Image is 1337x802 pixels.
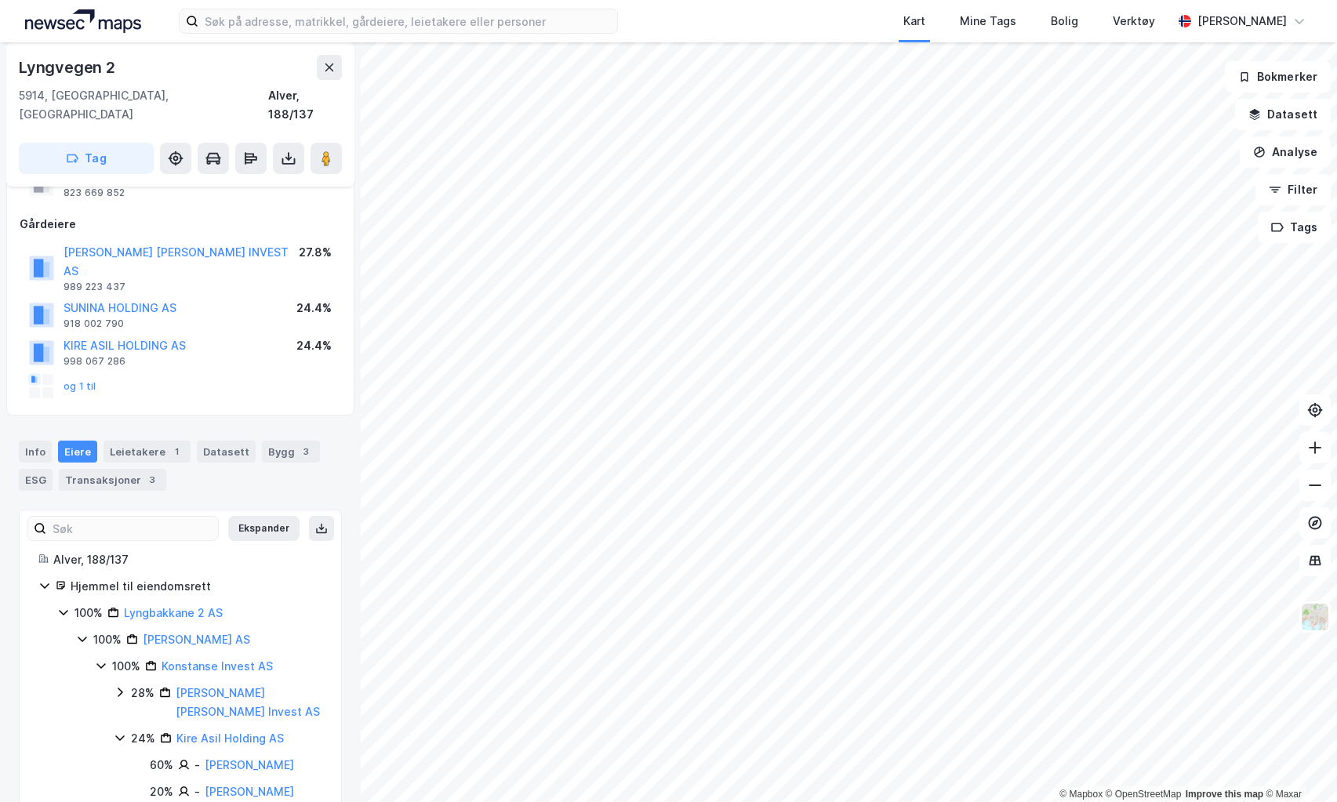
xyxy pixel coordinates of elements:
div: 100% [74,604,103,622]
div: 823 669 852 [64,187,125,199]
div: Alver, 188/137 [268,86,342,124]
div: Verktøy [1113,12,1155,31]
div: - [194,756,200,775]
img: Z [1300,602,1330,632]
input: Søk [46,517,218,540]
div: ESG [19,469,53,491]
button: Ekspander [228,516,300,541]
div: 24% [131,729,155,748]
div: Alver, 188/137 [53,550,322,569]
button: Tags [1258,212,1331,243]
div: Datasett [197,441,256,463]
div: 3 [298,444,314,459]
div: Lyngvegen 2 [19,55,118,80]
div: 1 [169,444,184,459]
button: Datasett [1235,99,1331,130]
a: [PERSON_NAME] [205,785,294,798]
a: Lyngbakkane 2 AS [124,606,223,619]
div: 27.8% [299,243,332,262]
a: OpenStreetMap [1106,789,1182,800]
div: Gårdeiere [20,215,341,234]
div: 60% [150,756,173,775]
a: [PERSON_NAME] [PERSON_NAME] Invest AS [176,686,320,718]
a: Kire Asil Holding AS [176,731,284,745]
input: Søk på adresse, matrikkel, gårdeiere, leietakere eller personer [198,9,617,33]
div: 24.4% [296,299,332,318]
div: Hjemmel til eiendomsrett [71,577,322,596]
div: Bygg [262,441,320,463]
div: [PERSON_NAME] [1197,12,1287,31]
div: 5914, [GEOGRAPHIC_DATA], [GEOGRAPHIC_DATA] [19,86,268,124]
a: [PERSON_NAME] AS [143,633,250,646]
div: Bolig [1051,12,1078,31]
div: 20% [150,782,173,801]
a: [PERSON_NAME] [205,758,294,771]
div: 3 [144,472,160,488]
div: 989 223 437 [64,281,125,293]
div: Eiere [58,441,97,463]
div: Kart [903,12,925,31]
button: Bokmerker [1225,61,1331,93]
button: Tag [19,143,154,174]
div: 100% [112,657,140,676]
div: Leietakere [104,441,191,463]
div: - [194,782,200,801]
button: Analyse [1240,136,1331,168]
div: Info [19,441,52,463]
a: Mapbox [1059,789,1103,800]
a: Improve this map [1186,789,1263,800]
div: 28% [131,684,154,702]
a: Konstanse Invest AS [162,659,273,673]
iframe: Chat Widget [1259,727,1337,802]
div: Kontrollprogram for chat [1259,727,1337,802]
div: 100% [93,630,122,649]
img: logo.a4113a55bc3d86da70a041830d287a7e.svg [25,9,141,33]
div: 998 067 286 [64,355,125,368]
button: Filter [1255,174,1331,205]
div: Transaksjoner [59,469,166,491]
div: Mine Tags [960,12,1016,31]
div: 24.4% [296,336,332,355]
div: 918 002 790 [64,318,124,330]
